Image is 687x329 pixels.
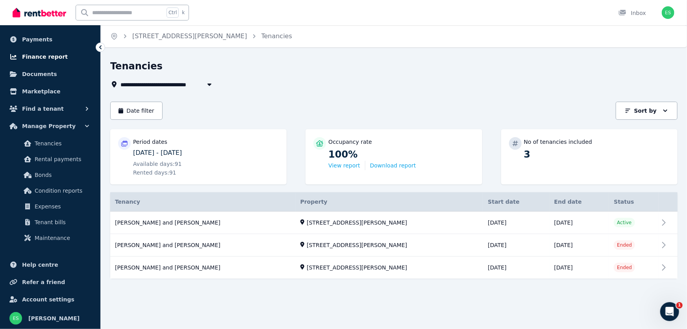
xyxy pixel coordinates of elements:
img: RentBetter [13,7,66,19]
a: Maintenance [9,230,91,246]
td: [DATE] [550,257,609,279]
span: Maintenance [35,233,88,243]
span: Documents [22,69,57,79]
p: No of tenancies included [524,138,592,146]
span: Expenses [35,202,88,211]
span: Help centre [22,260,58,270]
a: Expenses [9,199,91,214]
button: Sort by [616,102,678,120]
span: Manage Property [22,121,76,131]
p: 100% [328,148,474,161]
a: Condition reports [9,183,91,199]
span: [PERSON_NAME] [28,314,80,323]
p: Sort by [634,107,657,115]
button: Find a tenant [6,101,94,117]
span: Available days: 91 [133,160,181,168]
span: Bonds [35,170,88,180]
span: Rented days: 91 [133,169,176,177]
span: Marketplace [22,87,60,96]
button: Date filter [110,102,163,120]
p: 3 [524,148,670,161]
h1: Tenancies [110,60,163,72]
a: Tenancies [9,136,91,151]
td: [DATE] [483,257,549,279]
span: Rental payments [35,154,88,164]
button: View report [328,162,360,169]
span: Finance report [22,52,68,61]
span: Find a tenant [22,104,64,113]
a: Tenant bills [9,214,91,230]
span: Tenancy [115,198,140,206]
a: Documents [6,66,94,82]
span: 1 [676,302,683,309]
a: Finance report [6,49,94,65]
a: Payments [6,32,94,47]
span: Tenant bills [35,217,88,227]
span: Tenancies [261,32,292,41]
span: Refer a friend [22,277,65,287]
iframe: Intercom live chat [660,302,679,321]
button: Download report [370,162,416,169]
nav: Breadcrumb [101,25,302,47]
span: Condition reports [35,186,88,195]
span: Ctrl [167,7,179,18]
a: Marketplace [6,84,94,99]
th: Status [609,192,659,212]
a: [STREET_ADDRESS][PERSON_NAME] [132,32,247,40]
span: Account settings [22,295,74,304]
a: Account settings [6,292,94,307]
img: Elaine Sheeley [662,6,674,19]
th: Start date [483,192,549,212]
td: [DATE] [550,234,609,257]
a: View details for Simone Legrottaglie and Noelia Garcia Ortega [110,257,678,279]
span: Payments [22,35,52,44]
button: Manage Property [6,118,94,134]
span: Tenancies [35,139,88,148]
a: Bonds [9,167,91,183]
a: Refer a friend [6,274,94,290]
span: k [182,9,185,16]
a: View details for Sandra and Trevor Johns [110,234,678,257]
p: [DATE] - [DATE] [133,148,279,158]
p: Occupancy rate [328,138,372,146]
th: Property [296,192,483,212]
th: End date [550,192,609,212]
a: Rental payments [9,151,91,167]
td: [DATE] [483,234,549,257]
a: View details for Matthias Mager and Panalee Sathitkun [110,212,678,234]
div: Inbox [618,9,646,17]
a: Help centre [6,257,94,273]
img: Elaine Sheeley [9,312,22,325]
p: Period dates [133,138,167,146]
